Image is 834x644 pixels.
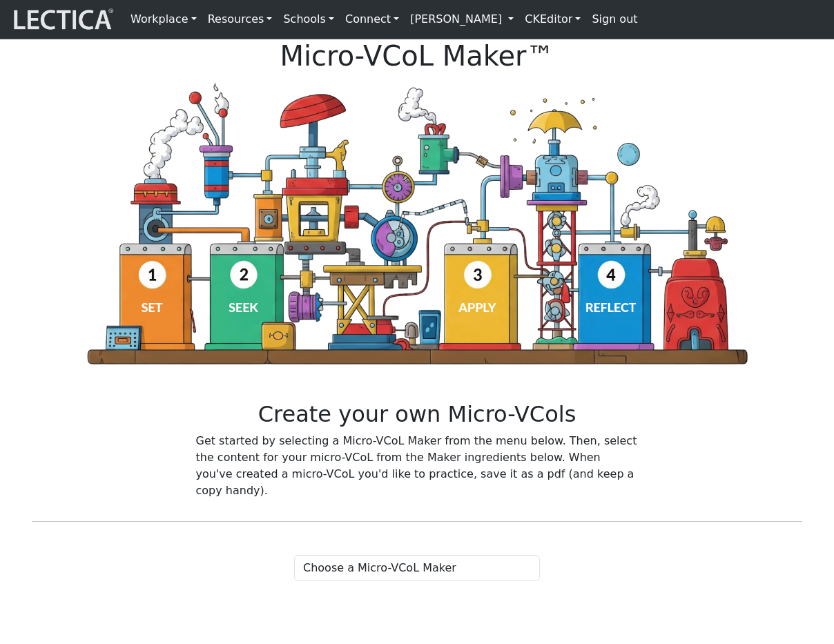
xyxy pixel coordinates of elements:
a: [PERSON_NAME] [405,6,519,33]
img: lecticalive [10,6,114,32]
a: Schools [278,6,340,33]
a: CKEditor [519,6,586,33]
h2: Create your own Micro-VCols [196,401,639,427]
p: Get started by selecting a Micro-VCoL Maker from the menu below. Then, select the content for you... [196,433,639,499]
a: Sign out [586,6,643,33]
a: Resources [202,6,278,33]
a: Workplace [125,6,202,33]
a: Connect [340,6,405,33]
img: Ad image [84,78,750,368]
